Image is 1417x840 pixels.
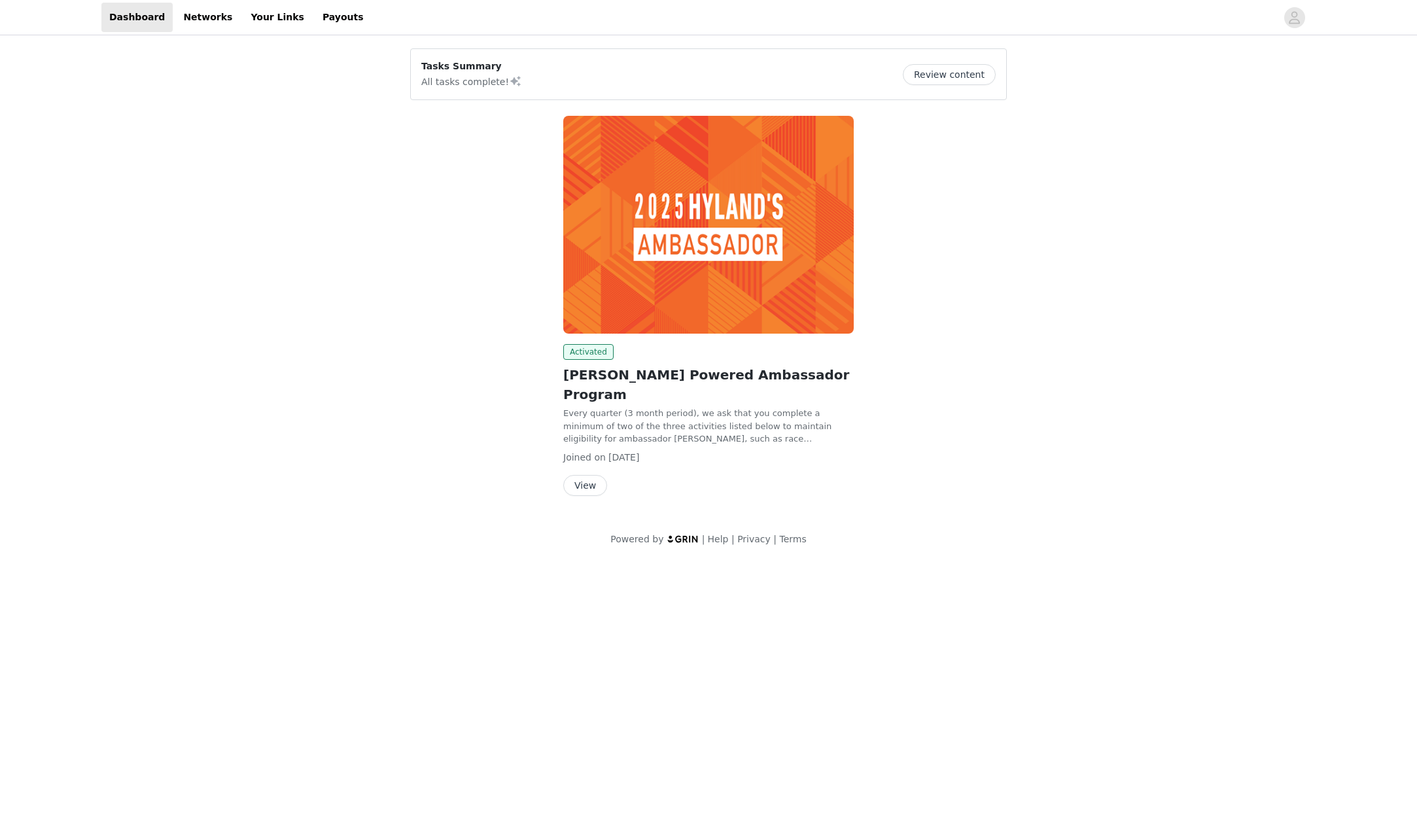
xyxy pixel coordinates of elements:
[563,116,854,334] img: Hyland's Naturals
[773,534,777,544] span: |
[708,534,729,544] a: Help
[667,534,699,543] img: logo
[779,534,806,544] a: Terms
[563,481,607,491] a: View
[731,534,735,544] span: |
[563,475,607,496] button: View
[421,60,522,73] p: Tasks Summary
[175,3,240,32] a: Networks
[563,365,854,404] h2: [PERSON_NAME] Powered Ambassador Program
[563,407,854,446] p: Every quarter (3 month period), we ask that you complete a minimum of two of the three activities...
[563,344,614,360] span: Activated
[421,73,522,89] p: All tasks complete!
[610,534,663,544] span: Powered by
[563,452,606,463] span: Joined on
[608,452,639,463] span: [DATE]
[1288,7,1301,28] div: avatar
[315,3,372,32] a: Payouts
[702,534,705,544] span: |
[101,3,173,32] a: Dashboard
[737,534,771,544] a: Privacy
[903,64,996,85] button: Review content
[243,3,312,32] a: Your Links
